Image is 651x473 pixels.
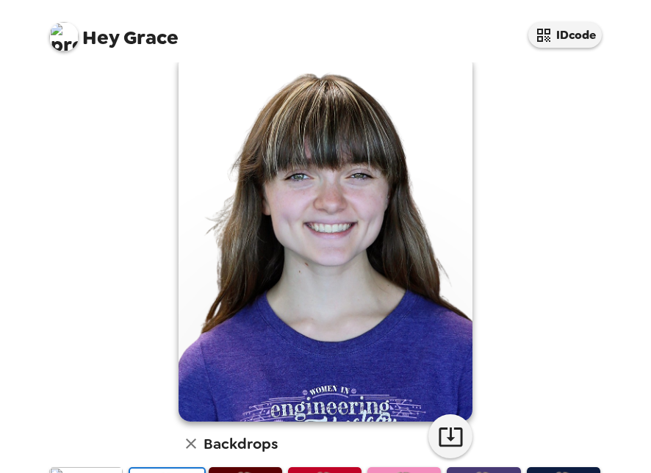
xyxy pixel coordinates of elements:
[179,54,472,422] img: user
[528,22,602,48] button: IDcode
[204,432,278,455] h6: Backdrops
[49,15,179,48] span: Grace
[82,24,119,51] span: Hey
[49,22,79,51] img: profile pic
